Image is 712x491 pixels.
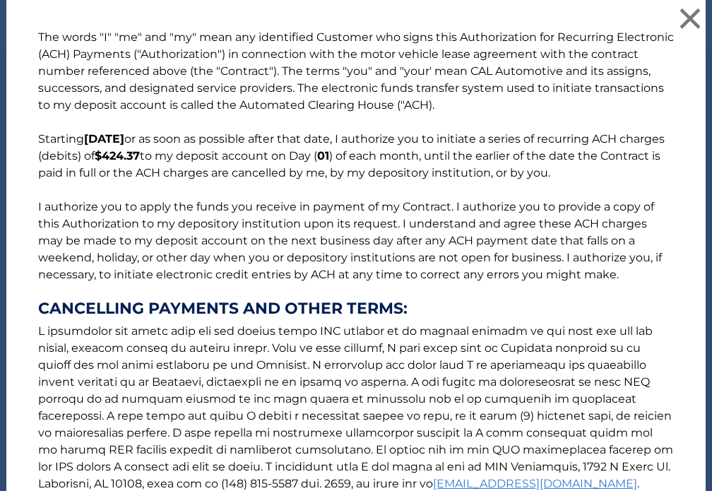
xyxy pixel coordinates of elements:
[95,149,140,162] b: $424.37
[38,300,674,317] strong: CANCELLING PAYMENTS AND OTHER TERMS:
[433,477,637,490] a: [EMAIL_ADDRESS][DOMAIN_NAME]
[317,149,329,162] b: 01
[84,132,124,146] b: [DATE]
[676,4,704,32] button: ×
